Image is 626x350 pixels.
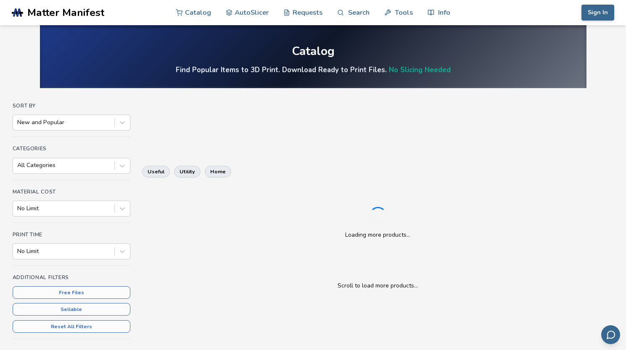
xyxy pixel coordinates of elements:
[13,320,130,333] button: Reset All Filters
[17,119,19,126] input: New and Popular
[345,230,410,239] p: Loading more products...
[17,248,19,255] input: No Limit
[151,281,605,290] p: Scroll to load more products...
[13,274,130,280] h4: Additional Filters
[581,5,614,21] button: Sign In
[174,166,201,178] button: utility
[17,162,19,169] input: All Categories
[389,65,451,75] a: No Slicing Needed
[13,146,130,151] h4: Categories
[601,325,620,344] button: Send feedback via email
[17,205,19,212] input: No Limit
[13,286,130,299] button: Free Files
[142,166,170,178] button: useful
[205,166,231,178] button: home
[27,7,104,18] span: Matter Manifest
[13,103,130,109] h4: Sort By
[13,189,130,195] h4: Material Cost
[13,232,130,238] h4: Print Time
[13,303,130,316] button: Sellable
[176,65,451,75] h4: Find Popular Items to 3D Print. Download Ready to Print Files.
[292,45,335,58] div: Catalog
